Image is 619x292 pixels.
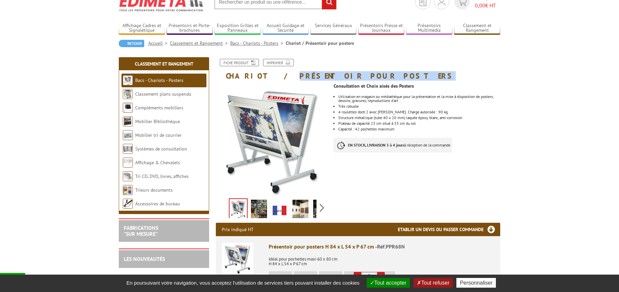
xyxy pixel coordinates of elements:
[475,2,485,9] span: 0,00
[313,200,329,220] img: presentoir_posters_ppr68n_4bis.jpg
[148,40,170,46] a: Accueil
[135,201,180,207] a: Accessoires de bureau
[123,158,133,168] img: Affichage & Chevalets
[272,200,288,220] img: edimeta_produit_fabrique_en_france.jpg
[286,40,354,46] li: Chariot / Présentoir pour posters
[119,40,144,47] a: Retour
[358,23,405,34] a: Présentoirs Presse et Journaux
[135,132,182,138] a: Mobilier tri de courrier
[263,59,294,66] a: Imprimer
[135,187,173,193] a: Trieurs documents
[135,91,191,97] a: Classement plans suspendu
[123,144,133,154] img: Systèmes de consultation
[406,23,452,34] a: Présentoirs Multimédia
[123,75,133,85] img: Bacs - Chariots - Posters
[377,243,405,250] span: Réf.PPR68N
[124,224,158,237] a: FABRICATIONS"Sur Mesure"
[123,185,133,195] img: Trieurs documents
[119,23,165,34] a: Affichage Cadres et Signalétique
[123,280,363,286] span: En poursuivant votre navigation, vous acceptez l'utilisation de services tiers pouvant installer ...
[135,61,193,67] a: Classement et Rangement
[220,59,259,66] a: Fiche produit
[377,272,385,280] a: +
[135,146,187,152] a: Systèmes de consultation
[367,278,410,288] button: Tout accepter
[456,278,496,288] button: Personnaliser (fenêtre modale)
[123,171,133,181] img: Tri CD, DVD, livres, affiches
[230,199,247,220] img: bacs_chariots_ppr68n_1.jpg
[135,160,180,166] a: Affichage & Chevalets
[135,77,183,83] a: Bacs - Chariots - Posters
[135,118,180,124] a: Mobilier Bibliothèque
[123,130,133,140] img: Mobilier tri de courrier
[338,116,500,120] li: Structure métallique (tube 40 x 20 mm) laquée époxy blanc, anti-corrosion
[454,23,500,34] a: Classement et Rangement
[123,103,133,113] img: Compléments mobiliers
[170,40,230,46] a: Classement et Rangement
[338,95,500,103] li: Utilisation en magasin ou médiathèque pour la présentation et la mise à disposition de posters, d...
[334,83,414,89] strong: Consultation et Choix aisés des Posters
[123,199,133,209] img: Accessoires de bureau
[338,121,500,125] li: Plateau de capacité 23 cm situé à 33 cm du sol
[319,202,325,213] span: Next
[216,83,329,196] img: bacs_chariots_ppr68n_1.jpg
[338,127,500,131] li: Capacité : 42 pochettes maximum
[135,173,189,179] a: Tri CD, DVD, livres, affiches
[338,104,500,108] li: Très robuste
[414,278,453,288] button: Tout refuser
[251,200,267,220] img: presentoir_posters_ppr68n.jpg
[123,116,133,126] img: Mobilier Bibliothèque
[311,23,357,34] a: Services Généraux
[334,138,452,153] p: à réception de la commande
[269,252,494,266] p: Idéal pour pochettes maxi 60 x 80 cm H 84 x L 54 x P 67 cm
[475,2,500,9] span: € HT
[292,200,308,220] img: presentoir_posters_ppr68n_3.jpg
[348,142,404,148] strong: EN STOCK, LIVRAISON 3 à 4 jours
[167,23,213,34] a: Présentoirs et Porte-brochures
[269,243,494,251] div: Présentoir pour posters H 84 x L 54 x P 67 cm -
[354,272,361,280] a: -
[124,256,165,262] a: LES NOUVEAUTÉS
[214,23,261,34] a: Exposition Grilles et Panneaux
[222,223,254,236] p: Prix indiqué HT
[263,23,309,34] a: Accueil Guidage et Sécurité
[123,89,133,99] img: Classement plans suspendu
[222,243,253,274] img: Présentoir pour posters H 84 x L 54 x P 67 cm
[230,40,286,46] a: Bacs - Chariots - Posters
[135,105,183,111] a: Compléments mobiliers
[398,223,500,236] h3: Etablir un devis ou passer commande
[338,110,500,114] li: 4 roulettes dont 2 avec [PERSON_NAME]. Charge autorisée : 90 kg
